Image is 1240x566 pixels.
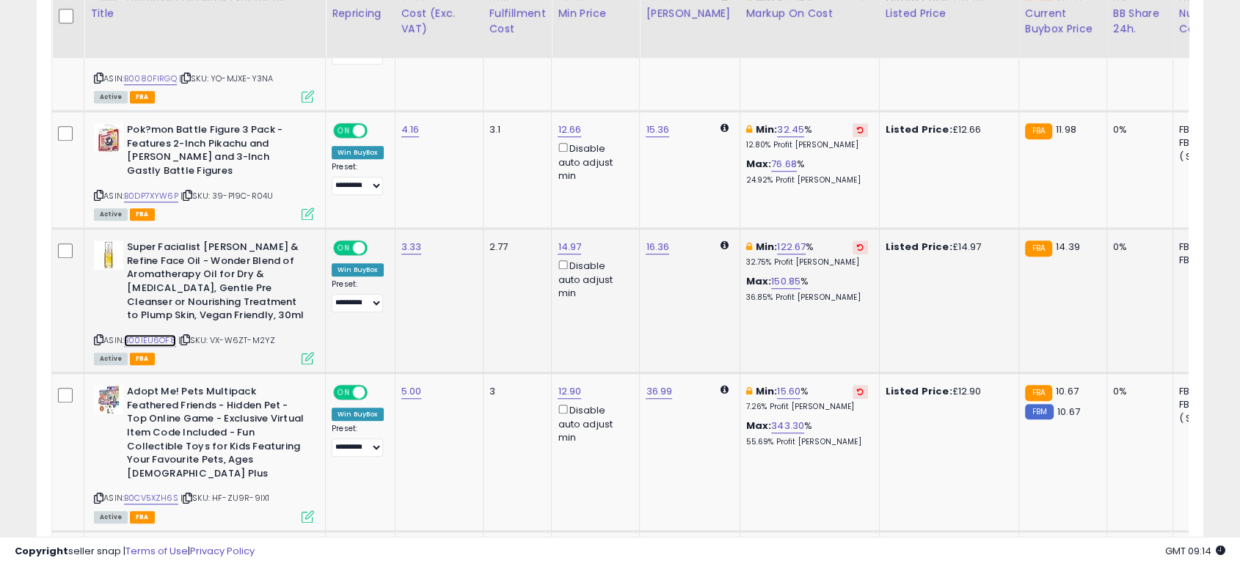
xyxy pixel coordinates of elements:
[646,122,669,137] a: 15.36
[558,6,633,21] div: Min Price
[1025,404,1054,419] small: FBM
[489,6,546,37] div: Fulfillment Cost
[94,240,123,270] img: 41Vgc0VaAhL._SL40_.jpg
[178,334,275,346] span: | SKU: VX-W6ZT-M2YZ
[1165,544,1225,558] span: 2025-10-11 09:14 GMT
[130,91,155,103] span: FBA
[127,385,305,484] b: Adopt Me! Pets Multipack Feathered Friends - Hidden Pet - Top Online Game - Exclusive Virtual Ite...
[94,123,123,152] img: 41dq5nNMdWL._SL40_.jpg
[401,122,420,137] a: 4.16
[777,122,804,137] a: 32.45
[90,6,319,21] div: Title
[1056,122,1076,136] span: 11.98
[756,384,778,398] b: Min:
[558,384,581,399] a: 12.90
[190,544,255,558] a: Privacy Policy
[332,408,384,421] div: Win BuyBox
[1113,123,1161,136] div: 0%
[401,6,477,37] div: Cost (Exc. VAT)
[558,122,581,137] a: 12.66
[746,157,772,171] b: Max:
[127,240,305,326] b: Super Facialist [PERSON_NAME] & Refine Face Oil - Wonder Blend of Aromatherapy Oil for Dry & [MED...
[332,424,384,457] div: Preset:
[886,240,952,254] b: Listed Price:
[1179,136,1228,150] div: FBM: 5
[746,419,868,446] div: %
[746,437,868,447] p: 55.69% Profit [PERSON_NAME]
[1057,405,1080,419] span: 10.67
[124,190,178,202] a: B0DP7XYW6P
[127,123,305,181] b: Pok?mon Battle Figure 3 Pack - Features 2-Inch Pikachu and [PERSON_NAME] and 3-Inch Gastly Battle...
[1025,6,1101,37] div: Current Buybox Price
[746,158,868,185] div: %
[646,384,672,399] a: 36.99
[1056,384,1079,398] span: 10.67
[94,385,123,414] img: 41Tcd7YwRIL._SL40_.jpg
[746,6,873,21] div: Markup on Cost
[1179,254,1228,267] div: FBM: 0
[332,263,384,276] div: Win BuyBox
[1113,6,1167,37] div: BB Share 24h.
[746,140,868,150] p: 12.80% Profit [PERSON_NAME]
[558,240,581,254] a: 14.97
[777,384,800,399] a: 15.60
[746,402,868,412] p: 7.26% Profit [PERSON_NAME]
[124,334,176,347] a: B00IEU6OF8
[335,125,353,137] span: ON
[94,385,314,521] div: ASIN:
[886,384,952,398] b: Listed Price:
[756,240,778,254] b: Min:
[1025,385,1052,401] small: FBA
[746,419,772,433] b: Max:
[365,125,389,137] span: OFF
[94,91,128,103] span: All listings currently available for purchase on Amazon
[886,385,1007,398] div: £12.90
[94,208,128,221] span: All listings currently available for purchase on Amazon
[130,208,155,221] span: FBA
[124,73,177,85] a: B0080FIRGQ
[1179,150,1228,163] div: ( SFP: 2 )
[335,242,353,254] span: ON
[1025,240,1052,257] small: FBA
[646,240,669,254] a: 16.36
[746,385,868,412] div: %
[886,240,1007,254] div: £14.97
[124,492,178,504] a: B0CV5XZH6S
[558,140,628,183] div: Disable auto adjust min
[401,384,422,399] a: 5.00
[1179,398,1228,411] div: FBM: 5
[180,190,273,202] span: | SKU: 39-P19C-R04U
[746,123,868,150] div: %
[1179,123,1228,136] div: FBA: 14
[332,6,389,21] div: Repricing
[746,257,868,268] p: 32.75% Profit [PERSON_NAME]
[756,122,778,136] b: Min:
[746,175,868,185] p: 24.92% Profit [PERSON_NAME]
[771,274,800,289] a: 150.85
[771,157,797,172] a: 76.68
[180,492,269,504] span: | SKU: HF-ZU9R-9IX1
[1056,240,1080,254] span: 14.39
[777,240,806,254] a: 122.67
[335,386,353,399] span: ON
[332,146,384,159] div: Win BuyBox
[1179,385,1228,398] div: FBA: 11
[130,511,155,523] span: FBA
[771,419,804,433] a: 343.30
[646,6,733,21] div: [PERSON_NAME]
[15,545,255,559] div: seller snap | |
[1179,6,1233,37] div: Num of Comp.
[489,240,541,254] div: 2.77
[332,279,384,312] div: Preset:
[1179,240,1228,254] div: FBA: 11
[130,353,155,365] span: FBA
[746,293,868,303] p: 36.85% Profit [PERSON_NAME]
[1113,385,1161,398] div: 0%
[94,353,128,365] span: All listings currently available for purchase on Amazon
[332,162,384,195] div: Preset:
[886,6,1013,21] div: Listed Price
[401,240,422,254] a: 3.33
[1179,412,1228,425] div: ( SFP: 2 )
[746,240,868,268] div: %
[179,73,273,84] span: | SKU: YO-MJXE-Y3NA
